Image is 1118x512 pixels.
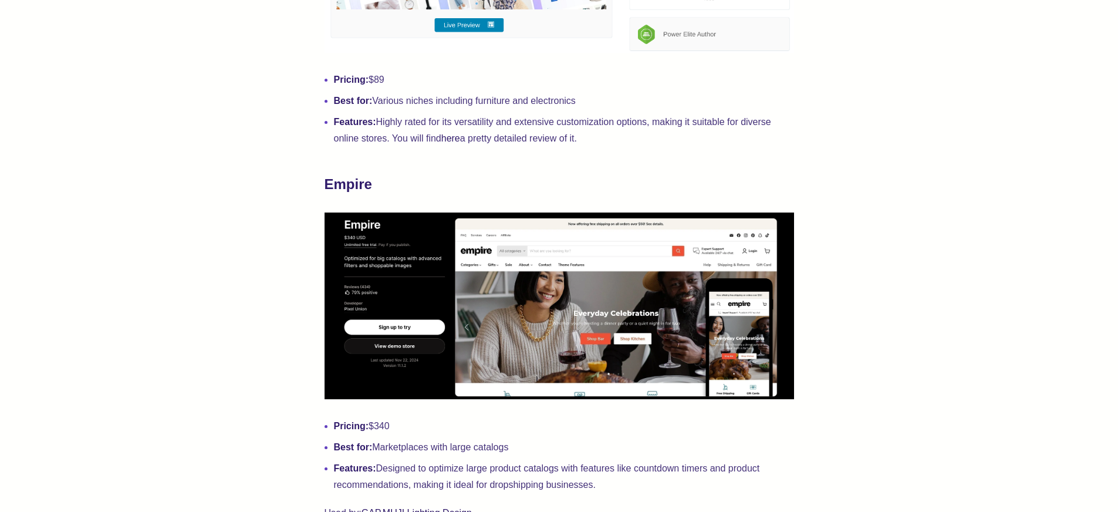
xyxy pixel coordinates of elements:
[334,114,794,147] li: Highly rated for its versatility and extensive customization options, making it suitable for dive...
[334,418,794,434] li: $340
[441,133,460,143] a: here
[325,176,372,192] strong: Empire
[334,421,369,431] strong: Pricing:
[334,72,794,88] li: $89
[334,439,794,456] li: Marketplaces with large catalogs
[334,460,794,493] li: Designed to optimize large product catalogs with features like countdown timers and product recom...
[325,213,794,399] img: Empire
[334,117,376,127] strong: Features:
[334,463,376,473] strong: Features:
[334,75,369,85] strong: Pricing:
[334,96,373,106] strong: Best for:
[334,442,373,452] strong: Best for:
[334,93,794,109] li: Various niches including furniture and electronics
